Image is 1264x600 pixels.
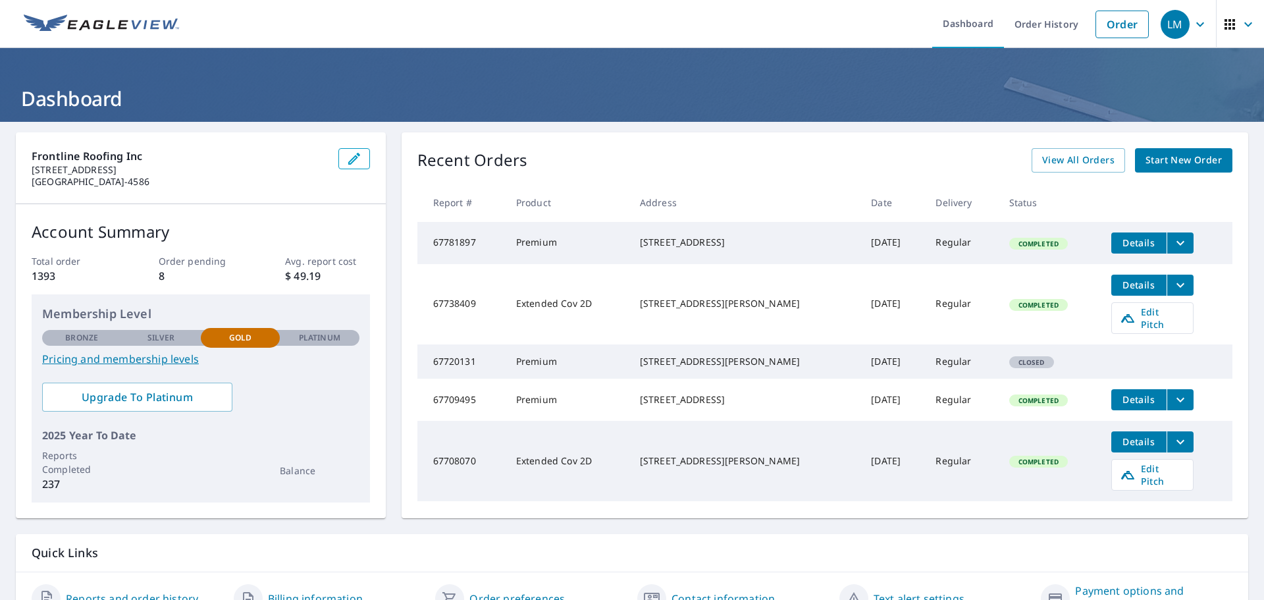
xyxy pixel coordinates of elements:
[860,421,925,501] td: [DATE]
[32,268,116,284] p: 1393
[629,183,860,222] th: Address
[1011,239,1066,248] span: Completed
[1011,358,1053,367] span: Closed
[159,268,243,284] p: 8
[1119,279,1159,291] span: Details
[1120,306,1185,331] span: Edit Pitch
[925,421,998,501] td: Regular
[1111,302,1194,334] a: Edit Pitch
[42,449,121,476] p: Reports Completed
[506,222,629,264] td: Premium
[1167,232,1194,254] button: filesDropdownBtn-67781897
[229,332,251,344] p: Gold
[42,383,232,412] a: Upgrade To Platinum
[925,183,998,222] th: Delivery
[1167,389,1194,410] button: filesDropdownBtn-67709495
[53,390,222,404] span: Upgrade To Platinum
[925,264,998,344] td: Regular
[285,254,369,268] p: Avg. report cost
[640,236,850,249] div: [STREET_ADDRESS]
[32,220,370,244] p: Account Summary
[159,254,243,268] p: Order pending
[506,183,629,222] th: Product
[417,421,506,501] td: 67708070
[280,464,359,477] p: Balance
[860,183,925,222] th: Date
[1111,389,1167,410] button: detailsBtn-67709495
[1119,236,1159,249] span: Details
[860,344,925,379] td: [DATE]
[16,85,1248,112] h1: Dashboard
[32,148,328,164] p: Frontline Roofing Inc
[147,332,175,344] p: Silver
[925,222,998,264] td: Regular
[417,379,506,421] td: 67709495
[1111,275,1167,296] button: detailsBtn-67738409
[860,222,925,264] td: [DATE]
[42,476,121,492] p: 237
[640,297,850,310] div: [STREET_ADDRESS][PERSON_NAME]
[506,379,629,421] td: Premium
[1095,11,1149,38] a: Order
[1145,152,1222,169] span: Start New Order
[285,268,369,284] p: $ 49.19
[999,183,1101,222] th: Status
[65,332,98,344] p: Bronze
[1011,457,1066,466] span: Completed
[1120,462,1185,487] span: Edit Pitch
[417,148,528,173] p: Recent Orders
[1135,148,1232,173] a: Start New Order
[1119,435,1159,448] span: Details
[1032,148,1125,173] a: View All Orders
[1119,393,1159,406] span: Details
[860,379,925,421] td: [DATE]
[32,254,116,268] p: Total order
[1011,396,1066,405] span: Completed
[1161,10,1190,39] div: LM
[860,264,925,344] td: [DATE]
[925,379,998,421] td: Regular
[417,222,506,264] td: 67781897
[640,454,850,468] div: [STREET_ADDRESS][PERSON_NAME]
[506,421,629,501] td: Extended Cov 2D
[42,351,359,367] a: Pricing and membership levels
[32,176,328,188] p: [GEOGRAPHIC_DATA]-4586
[32,164,328,176] p: [STREET_ADDRESS]
[299,332,340,344] p: Platinum
[506,344,629,379] td: Premium
[506,264,629,344] td: Extended Cov 2D
[1167,431,1194,452] button: filesDropdownBtn-67708070
[417,183,506,222] th: Report #
[1042,152,1115,169] span: View All Orders
[1167,275,1194,296] button: filesDropdownBtn-67738409
[417,344,506,379] td: 67720131
[925,344,998,379] td: Regular
[1111,431,1167,452] button: detailsBtn-67708070
[1111,459,1194,491] a: Edit Pitch
[417,264,506,344] td: 67738409
[640,355,850,368] div: [STREET_ADDRESS][PERSON_NAME]
[42,427,359,443] p: 2025 Year To Date
[1111,232,1167,254] button: detailsBtn-67781897
[1011,300,1066,310] span: Completed
[24,14,179,34] img: EV Logo
[42,305,359,323] p: Membership Level
[640,393,850,406] div: [STREET_ADDRESS]
[32,545,1232,561] p: Quick Links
